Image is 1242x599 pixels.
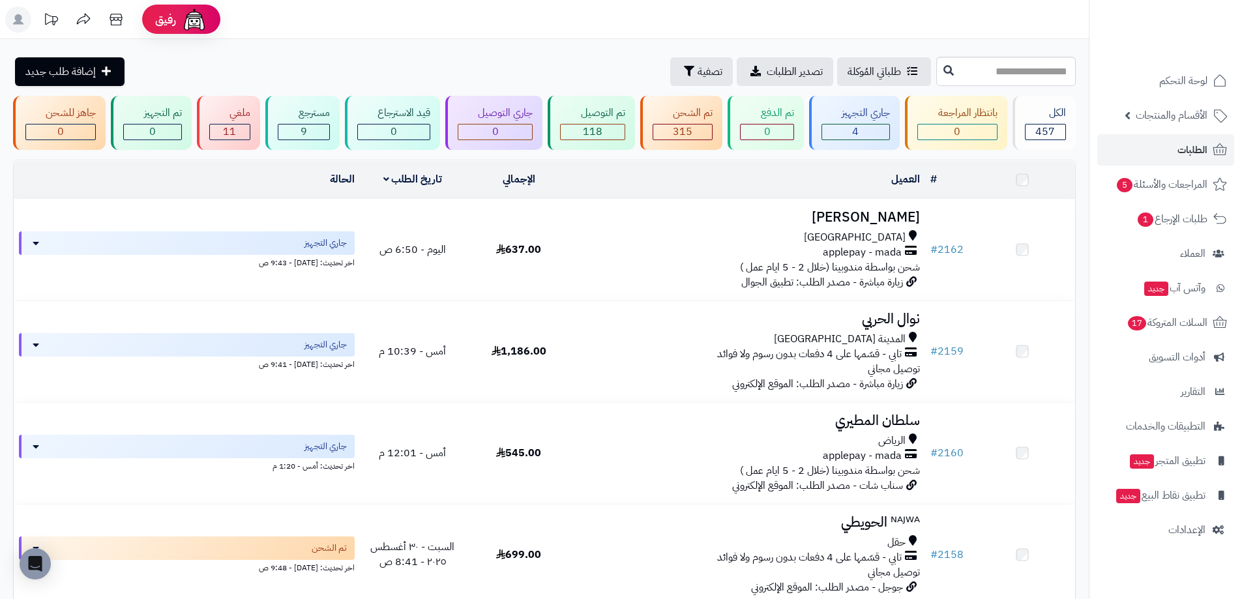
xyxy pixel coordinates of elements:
div: Open Intercom Messenger [20,548,51,579]
a: #2160 [930,445,964,461]
h3: ᴺᴬᴶᵂᴬ الحويطي [577,515,920,530]
a: الطلبات [1097,134,1234,166]
a: تحديثات المنصة [35,7,67,36]
a: تم الشحن 315 [638,96,725,150]
span: العملاء [1180,244,1205,263]
div: 0 [741,124,793,139]
a: #2162 [930,242,964,257]
span: شحن بواسطة مندوبينا (خلال 2 - 5 ايام عمل ) [740,463,920,478]
a: أدوات التسويق [1097,342,1234,373]
span: الطلبات [1177,141,1207,159]
a: لوحة التحكم [1097,65,1234,96]
a: الحالة [330,171,355,187]
span: 699.00 [496,547,541,562]
span: جديد [1130,454,1154,469]
div: 0 [124,124,181,139]
span: 11 [223,124,236,139]
span: جاري التجهيز [304,440,347,453]
span: 5 [1117,178,1132,192]
span: 637.00 [496,242,541,257]
span: 545.00 [496,445,541,461]
span: 0 [57,124,64,139]
span: 17 [1128,316,1146,330]
a: #2159 [930,343,964,359]
a: جاري التوصيل 0 [443,96,545,150]
div: تم الشحن [653,106,713,121]
div: 0 [458,124,532,139]
a: المراجعات والأسئلة5 [1097,169,1234,200]
span: إضافة طلب جديد [25,64,96,80]
a: جاهز للشحن 0 [10,96,108,150]
span: 1 [1138,212,1153,227]
a: التقارير [1097,376,1234,407]
div: تم التجهيز [123,106,181,121]
a: طلباتي المُوكلة [837,57,931,86]
span: سناب شات - مصدر الطلب: الموقع الإلكتروني [732,478,903,493]
a: تم الدفع 0 [725,96,806,150]
span: تصفية [698,64,722,80]
a: # [930,171,937,187]
button: تصفية [670,57,733,86]
span: طلبات الإرجاع [1136,210,1207,228]
a: العميل [891,171,920,187]
div: جاري التجهيز [821,106,890,121]
span: تطبيق المتجر [1129,452,1205,470]
a: الإجمالي [503,171,535,187]
span: زيارة مباشرة - مصدر الطلب: تطبيق الجوال [741,274,903,290]
span: المراجعات والأسئلة [1116,175,1207,194]
span: زيارة مباشرة - مصدر الطلب: الموقع الإلكتروني [732,376,903,392]
div: مسترجع [278,106,329,121]
a: تم التجهيز 0 [108,96,194,150]
span: 315 [673,124,692,139]
div: ملغي [209,106,250,121]
div: اخر تحديث: [DATE] - 9:48 ص [19,560,355,574]
a: طلبات الإرجاع1 [1097,203,1234,235]
a: تطبيق المتجرجديد [1097,445,1234,476]
div: 0 [918,124,996,139]
span: # [930,242,938,257]
span: الأقسام والمنتجات [1136,106,1207,124]
h3: نوال الحربي [577,312,920,327]
span: أدوات التسويق [1149,348,1205,366]
span: وآتس آب [1143,279,1205,297]
span: تابي - قسّمها على 4 دفعات بدون رسوم ولا فوائد [717,550,902,565]
span: 4 [852,124,859,139]
span: السبت - ٣٠ أغسطس ٢٠٢٥ - 8:41 ص [370,539,454,570]
span: جاري التجهيز [304,237,347,250]
div: جاهز للشحن [25,106,96,121]
span: [GEOGRAPHIC_DATA] [804,230,906,245]
span: applepay - mada [823,448,902,463]
a: ملغي 11 [194,96,263,150]
a: مسترجع 9 [263,96,342,150]
a: تطبيق نقاط البيعجديد [1097,480,1234,511]
span: جوجل - مصدر الطلب: الموقع الإلكتروني [751,579,903,595]
a: جاري التجهيز 4 [806,96,902,150]
div: اخر تحديث: [DATE] - 9:43 ص [19,255,355,269]
div: اخر تحديث: [DATE] - 9:41 ص [19,357,355,370]
span: 0 [954,124,960,139]
a: التطبيقات والخدمات [1097,411,1234,442]
a: الإعدادات [1097,514,1234,546]
div: اخر تحديث: أمس - 1:20 م [19,458,355,472]
span: 1,186.00 [492,343,546,359]
span: 0 [492,124,499,139]
span: شحن بواسطة مندوبينا (خلال 2 - 5 ايام عمل ) [740,259,920,275]
a: تاريخ الطلب [383,171,443,187]
span: توصيل مجاني [868,361,920,377]
div: جاري التوصيل [458,106,533,121]
div: 4 [822,124,889,139]
span: # [930,445,938,461]
div: بانتظار المراجعة [917,106,997,121]
div: 11 [210,124,250,139]
a: تم التوصيل 118 [545,96,637,150]
span: # [930,343,938,359]
span: تصدير الطلبات [767,64,823,80]
h3: سلطان المطيري [577,413,920,428]
a: إضافة طلب جديد [15,57,125,86]
span: جاري التجهيز [304,338,347,351]
a: وآتس آبجديد [1097,272,1234,304]
span: توصيل مجاني [868,564,920,580]
span: 0 [391,124,397,139]
div: الكل [1025,106,1066,121]
span: جديد [1144,282,1168,296]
